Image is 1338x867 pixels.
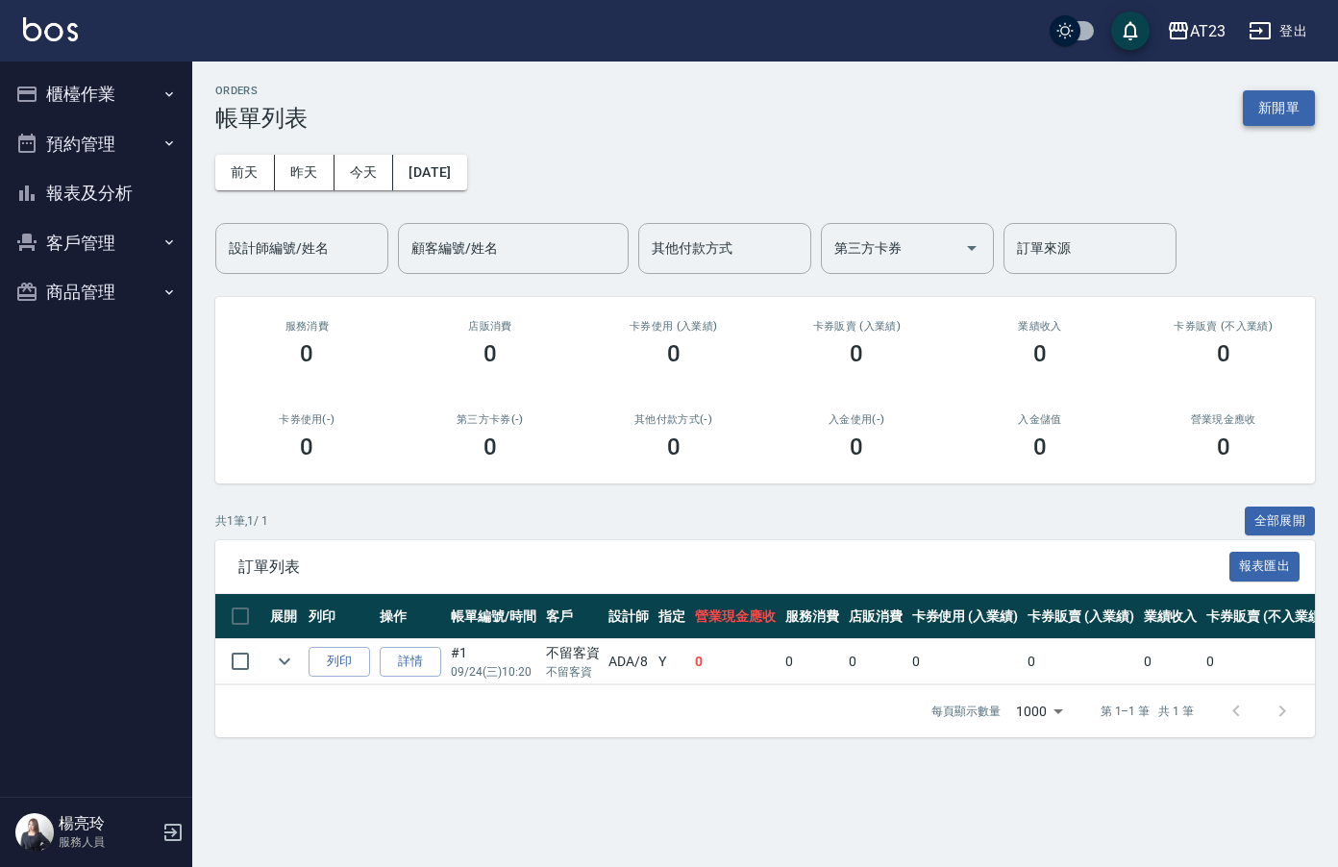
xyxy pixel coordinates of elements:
th: 店販消費 [844,594,907,639]
div: 1000 [1008,685,1070,737]
td: 0 [844,639,907,684]
h3: 服務消費 [238,320,376,333]
a: 新開單 [1243,98,1315,116]
th: 展開 [265,594,304,639]
th: 業績收入 [1139,594,1202,639]
button: expand row [270,647,299,676]
button: 櫃檯作業 [8,69,185,119]
h3: 0 [1033,433,1047,460]
th: 設計師 [604,594,654,639]
th: 卡券販賣 (入業績) [1023,594,1139,639]
h2: 業績收入 [972,320,1109,333]
h2: 其他付款方式(-) [605,413,742,426]
td: 0 [1139,639,1202,684]
button: 預約管理 [8,119,185,169]
div: 不留客資 [546,643,600,663]
p: 不留客資 [546,663,600,681]
button: 新開單 [1243,90,1315,126]
th: 帳單編號/時間 [446,594,541,639]
a: 詳情 [380,647,441,677]
th: 列印 [304,594,375,639]
button: 全部展開 [1245,507,1316,536]
button: 前天 [215,155,275,190]
th: 營業現金應收 [690,594,780,639]
td: 0 [690,639,780,684]
td: 0 [1023,639,1139,684]
button: [DATE] [393,155,466,190]
td: 0 [780,639,844,684]
h3: 0 [300,340,313,367]
h2: 店販消費 [422,320,559,333]
td: #1 [446,639,541,684]
h2: ORDERS [215,85,308,97]
p: 共 1 筆, 1 / 1 [215,512,268,530]
h3: 0 [300,433,313,460]
button: 商品管理 [8,267,185,317]
th: 卡券販賣 (不入業績) [1202,594,1330,639]
th: 客戶 [541,594,605,639]
h3: 0 [667,433,681,460]
button: 報表及分析 [8,168,185,218]
a: 報表匯出 [1229,557,1301,575]
th: 指定 [654,594,690,639]
button: 昨天 [275,155,334,190]
button: save [1111,12,1150,50]
p: 每頁顯示數量 [931,703,1001,720]
td: 0 [907,639,1024,684]
button: 客戶管理 [8,218,185,268]
h3: 0 [850,433,863,460]
h2: 營業現金應收 [1154,413,1292,426]
p: 第 1–1 筆 共 1 筆 [1101,703,1194,720]
img: Logo [23,17,78,41]
h2: 卡券使用(-) [238,413,376,426]
img: Person [15,813,54,852]
button: Open [956,233,987,263]
p: 09/24 (三) 10:20 [451,663,536,681]
th: 服務消費 [780,594,844,639]
h3: 0 [1033,340,1047,367]
button: 登出 [1241,13,1315,49]
button: 今天 [334,155,394,190]
h2: 入金使用(-) [788,413,926,426]
h3: 0 [1217,340,1230,367]
p: 服務人員 [59,833,157,851]
td: 0 [1202,639,1330,684]
h3: 0 [850,340,863,367]
h2: 入金儲值 [972,413,1109,426]
th: 操作 [375,594,446,639]
h5: 楊亮玲 [59,814,157,833]
button: 報表匯出 [1229,552,1301,582]
h3: 0 [483,340,497,367]
td: Y [654,639,690,684]
td: ADA /8 [604,639,654,684]
button: 列印 [309,647,370,677]
th: 卡券使用 (入業績) [907,594,1024,639]
h3: 帳單列表 [215,105,308,132]
h2: 第三方卡券(-) [422,413,559,426]
div: AT23 [1190,19,1226,43]
h2: 卡券販賣 (入業績) [788,320,926,333]
button: AT23 [1159,12,1233,51]
h2: 卡券使用 (入業績) [605,320,742,333]
h3: 0 [667,340,681,367]
h2: 卡券販賣 (不入業績) [1154,320,1292,333]
h3: 0 [483,433,497,460]
h3: 0 [1217,433,1230,460]
span: 訂單列表 [238,557,1229,577]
